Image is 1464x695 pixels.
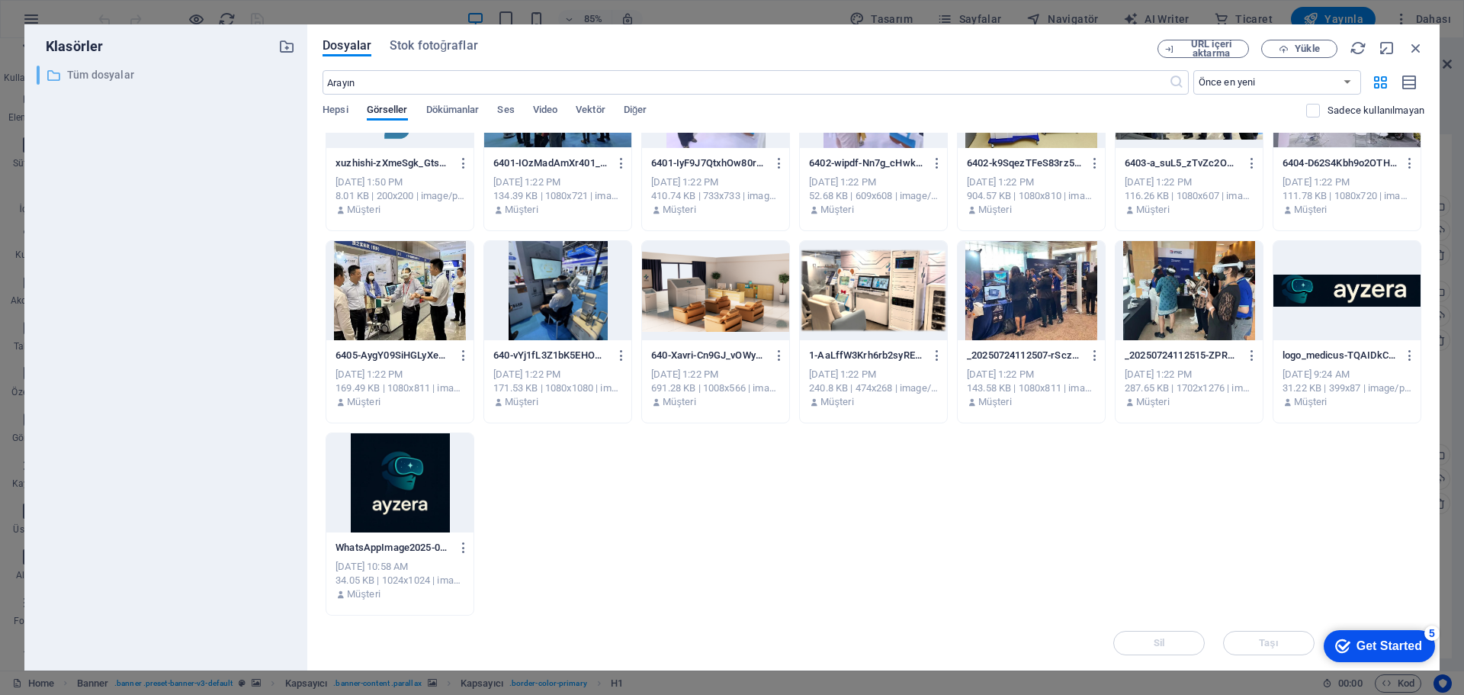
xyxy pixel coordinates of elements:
p: Müşteri [505,203,538,217]
div: [DATE] 1:22 PM [967,175,1096,189]
span: URL içeri aktarma [1180,40,1242,58]
p: 6403-a_suL5_zTvZc2OA9Q-IDqw.jpg [1125,156,1239,170]
div: [DATE] 1:22 PM [1125,368,1254,381]
div: 116.26 KB | 1080x607 | image/jpeg [1125,189,1254,203]
div: 52.68 KB | 609x608 | image/jpeg [809,189,938,203]
p: Sadece kullanılmayan [1328,104,1424,117]
div: Get Started [45,17,111,31]
div: 134.39 KB | 1080x721 | image/jpeg [493,189,622,203]
div: [DATE] 1:22 PM [493,175,622,189]
p: Klasörler [37,37,103,56]
i: Yeniden Yükle [1350,40,1366,56]
p: 640-vYj1fL3Z1bK5EHOwDnwOUQ.jpg [493,349,608,362]
div: [DATE] 9:24 AM [1283,368,1411,381]
div: 8.01 KB | 200x200 | image/png [335,189,464,203]
input: Arayın [323,70,1168,95]
p: 6405-AygY09SiHGLyXekDzJZ3qw.jpg [335,349,450,362]
p: Müşteri [978,395,1011,409]
div: [DATE] 1:22 PM [809,175,938,189]
div: 171.53 KB | 1080x1080 | image/jpeg [493,381,622,395]
p: Müşteri [820,203,853,217]
p: Müşteri [347,395,380,409]
span: Hepsi [323,101,348,122]
p: 1-AaLffW3Krh6rb2syREZFuw.png [809,349,923,362]
div: ​ [37,66,40,85]
span: Ses [497,101,514,122]
p: _20250724112515-ZPRLAS91ucuGhX1FLcHTZg.jpg [1125,349,1239,362]
button: Yükle [1261,40,1337,58]
p: 6404-D62S4Kbh9o2OTHjz4Tt2Cw.jpg [1283,156,1397,170]
p: Müşteri [663,395,695,409]
p: 6402-wipdf-Nn7g_cHwkU8vwHhQ.jpg [809,156,923,170]
span: Vektör [576,101,605,122]
span: Stok fotoğraflar [390,37,478,55]
div: 691.28 KB | 1008x566 | image/png [651,381,780,395]
p: Müşteri [505,395,538,409]
button: URL içeri aktarma [1157,40,1249,58]
div: 410.74 KB | 733x733 | image/png [651,189,780,203]
p: Müşteri [663,203,695,217]
p: 6402-k9SqezTFeS83rz5hKVnEFQ.png [967,156,1081,170]
div: 31.22 KB | 399x87 | image/png [1283,381,1411,395]
span: Diğer [624,101,647,122]
p: Tüm dosyalar [67,66,267,84]
p: Müşteri [1136,395,1169,409]
p: 6401-IyF9J7QtxhOw80rSCx29Lw.png [651,156,766,170]
div: [DATE] 1:22 PM [1125,175,1254,189]
span: Dökümanlar [426,101,480,122]
div: [DATE] 1:22 PM [335,368,464,381]
p: Müşteri [347,203,380,217]
div: 5 [113,3,128,18]
div: [DATE] 1:22 PM [967,368,1096,381]
p: Müşteri [347,587,380,601]
div: 143.58 KB | 1080x811 | image/jpeg [967,381,1096,395]
p: logo_medicus-TQAIDkCVwdjeXh9kBg29yg.png [1283,349,1397,362]
p: Müşteri [1294,203,1327,217]
i: Küçült [1379,40,1395,56]
div: 287.65 KB | 1702x1276 | image/jpeg [1125,381,1254,395]
p: 6401-IOzMadAmXr401__9kESEHw.jpg [493,156,608,170]
div: 240.8 KB | 474x268 | image/png [809,381,938,395]
div: 169.49 KB | 1080x811 | image/jpeg [335,381,464,395]
div: [DATE] 1:22 PM [493,368,622,381]
p: xuzhishi-zXmeSgk_GtswnvfdBhrP5g.png [335,156,450,170]
i: Yeni klasör oluştur [278,38,295,55]
p: _20250724112507-rSczzUMMTv6mRhTdKZtuhw.jpg [967,349,1081,362]
div: [DATE] 1:50 PM [335,175,464,189]
span: Dosyalar [323,37,371,55]
p: Müşteri [820,395,853,409]
span: Video [533,101,557,122]
div: [DATE] 10:58 AM [335,560,464,574]
p: Müşteri [1136,203,1169,217]
p: Müşteri [978,203,1011,217]
div: 111.78 KB | 1080x720 | image/jpeg [1283,189,1411,203]
p: WhatsAppImage2025-08-13at11.38.501-iQreByDu3lYUnLaUhypx8w.jpeg [335,541,450,555]
div: [DATE] 1:22 PM [651,368,780,381]
p: Müşteri [1294,395,1327,409]
span: Görseller [367,101,408,122]
p: 640-Xavri-Cn9GJ_vOWy0g7CLw.png [651,349,766,362]
span: Yükle [1295,44,1319,53]
div: [DATE] 1:22 PM [1283,175,1411,189]
div: 34.05 KB | 1024x1024 | image/jpeg [335,574,464,587]
div: 904.57 KB | 1080x810 | image/png [967,189,1096,203]
div: [DATE] 1:22 PM [651,175,780,189]
div: Get Started 5 items remaining, 0% complete [12,8,124,40]
div: [DATE] 1:22 PM [809,368,938,381]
